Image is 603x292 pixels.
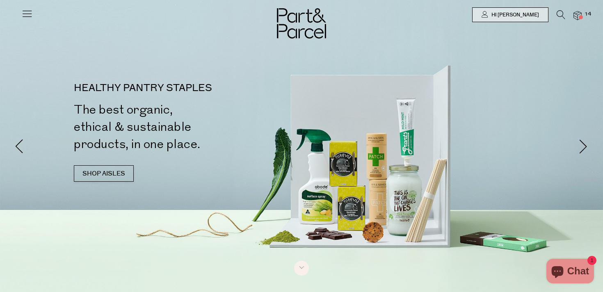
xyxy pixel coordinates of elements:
[277,8,326,39] img: Part&Parcel
[74,101,305,153] h2: The best organic, ethical & sustainable products, in one place.
[489,11,539,18] span: Hi [PERSON_NAME]
[74,165,134,182] a: SHOP AISLES
[472,7,548,22] a: Hi [PERSON_NAME]
[582,11,593,18] span: 14
[573,11,582,20] a: 14
[74,83,305,93] p: HEALTHY PANTRY STAPLES
[544,259,596,285] inbox-online-store-chat: Shopify online store chat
